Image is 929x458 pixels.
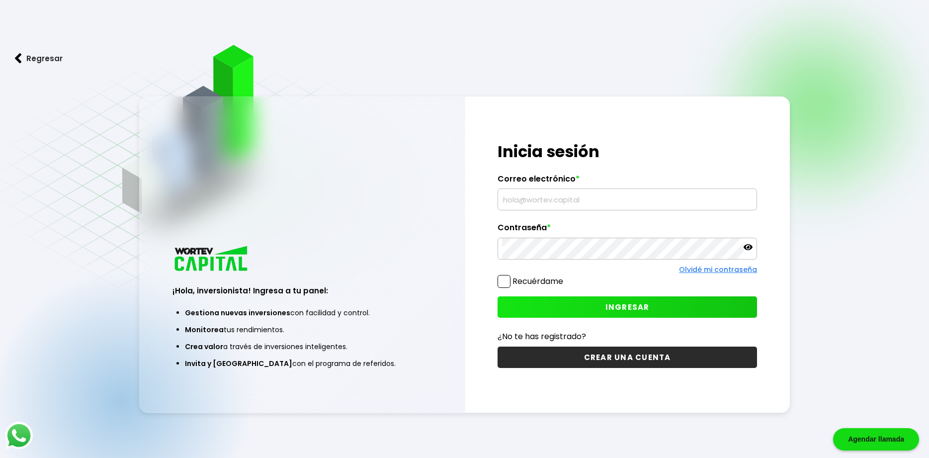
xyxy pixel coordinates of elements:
[15,53,22,64] img: flecha izquierda
[172,285,432,296] h3: ¡Hola, inversionista! Ingresa a tu panel:
[185,359,292,368] span: Invita y [GEOGRAPHIC_DATA]
[5,422,33,450] img: logos_whatsapp-icon.242b2217.svg
[498,174,758,189] label: Correo electrónico
[498,223,758,238] label: Contraseña
[185,355,420,372] li: con el programa de referidos.
[185,325,224,335] span: Monitorea
[498,330,758,343] p: ¿No te has registrado?
[833,428,919,451] div: Agendar llamada
[679,265,757,275] a: Olvidé mi contraseña
[172,245,251,274] img: logo_wortev_capital
[605,302,650,312] span: INGRESAR
[185,308,290,318] span: Gestiona nuevas inversiones
[185,338,420,355] li: a través de inversiones inteligentes.
[498,347,758,368] button: CREAR UNA CUENTA
[498,140,758,164] h1: Inicia sesión
[185,342,223,352] span: Crea valor
[512,275,563,287] label: Recuérdame
[502,189,753,210] input: hola@wortev.capital
[498,296,758,318] button: INGRESAR
[185,321,420,338] li: tus rendimientos.
[185,304,420,321] li: con facilidad y control.
[498,330,758,368] a: ¿No te has registrado?CREAR UNA CUENTA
